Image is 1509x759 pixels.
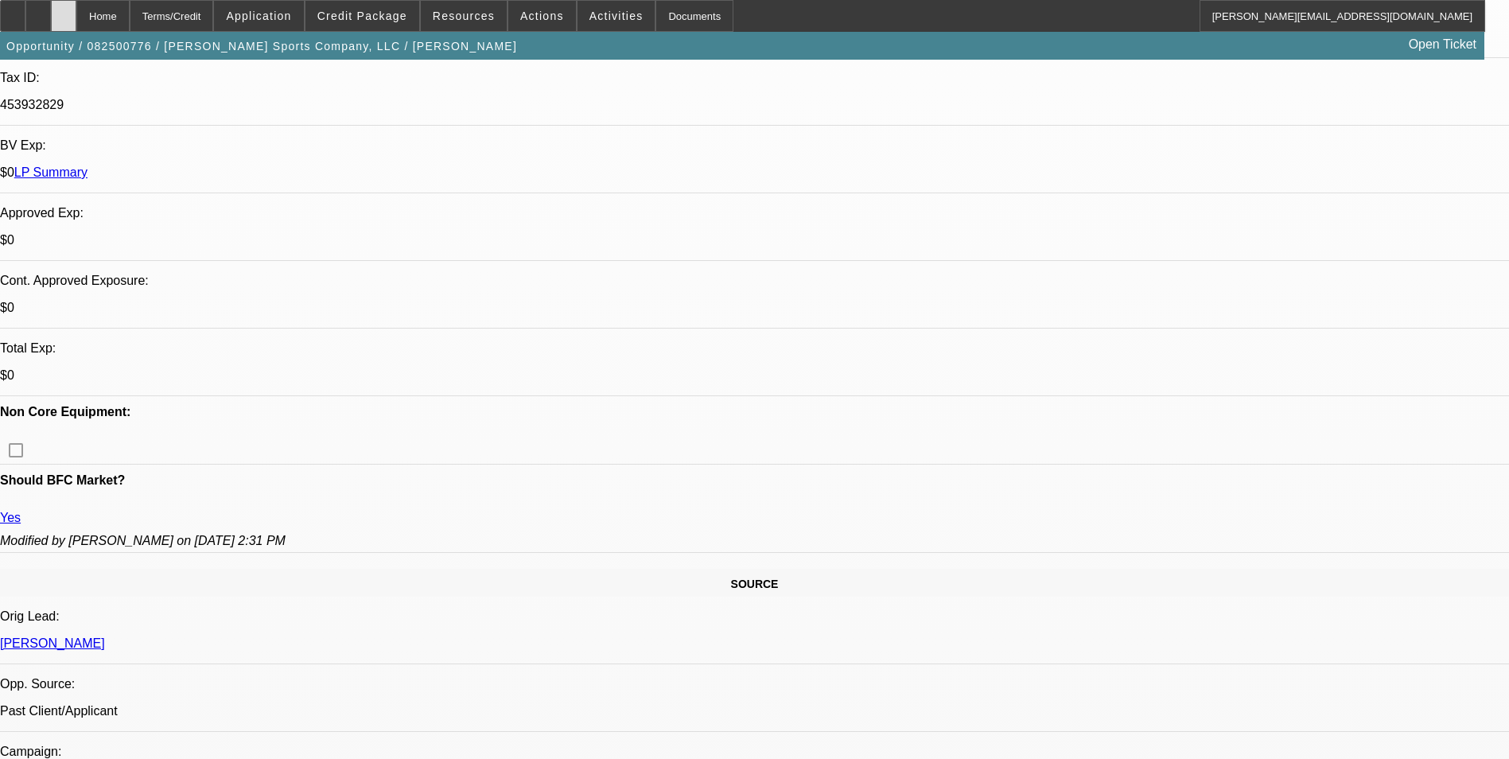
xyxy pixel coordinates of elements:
button: Application [214,1,303,31]
span: Activities [589,10,644,22]
a: LP Summary [14,165,88,179]
span: SOURCE [731,578,779,590]
button: Resources [421,1,507,31]
button: Credit Package [305,1,419,31]
a: Open Ticket [1402,31,1483,58]
button: Activities [578,1,655,31]
span: Actions [520,10,564,22]
span: Application [226,10,291,22]
span: Credit Package [317,10,407,22]
span: Opportunity / 082500776 / [PERSON_NAME] Sports Company, LLC / [PERSON_NAME] [6,40,517,53]
button: Actions [508,1,576,31]
span: Resources [433,10,495,22]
